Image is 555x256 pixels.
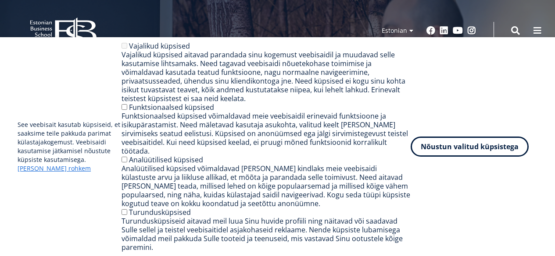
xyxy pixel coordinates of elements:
[18,164,91,173] a: [PERSON_NAME] rohkem
[440,26,448,35] a: Linkedin
[122,164,411,208] div: Analüütilised küpsised võimaldavad [PERSON_NAME] kindlaks meie veebisaidi külastuste arvu ja liik...
[129,41,190,51] label: Vajalikud küpsised
[122,112,411,155] div: Funktsionaalsed küpsised võimaldavad meie veebisaidil erinevaid funktsioone ja isikupärastamist. ...
[18,120,122,173] p: See veebisait kasutab küpsiseid, et saaksime teile pakkuda parimat külastajakogemust. Veebisaidi ...
[426,26,435,35] a: Facebook
[129,155,203,165] label: Analüütilised küpsised
[122,50,411,103] div: Vajalikud küpsised aitavad parandada sinu kogemust veebisaidil ja muudavad selle kasutamise lihts...
[122,217,411,252] div: Turundusküpsiseid aitavad meil luua Sinu huvide profiili ning näitavad või saadavad Sulle sellel ...
[129,207,191,217] label: Turundusküpsised
[467,26,476,35] a: Instagram
[411,137,529,157] button: Nõustun valitud küpsistega
[129,102,214,112] label: Funktsionaalsed küpsised
[453,26,463,35] a: Youtube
